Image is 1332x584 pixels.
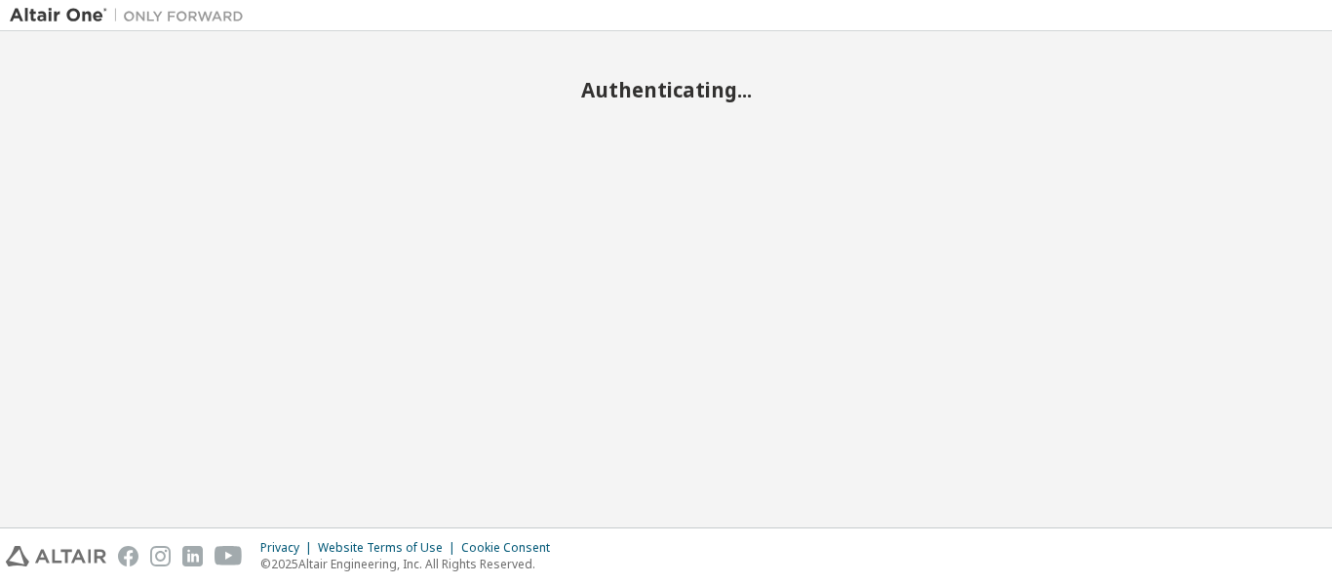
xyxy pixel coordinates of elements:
img: altair_logo.svg [6,546,106,566]
div: Website Terms of Use [318,540,461,556]
div: Cookie Consent [461,540,562,556]
img: instagram.svg [150,546,171,566]
img: facebook.svg [118,546,138,566]
img: linkedin.svg [182,546,203,566]
h2: Authenticating... [10,77,1322,102]
div: Privacy [260,540,318,556]
img: Altair One [10,6,254,25]
p: © 2025 Altair Engineering, Inc. All Rights Reserved. [260,556,562,572]
img: youtube.svg [215,546,243,566]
